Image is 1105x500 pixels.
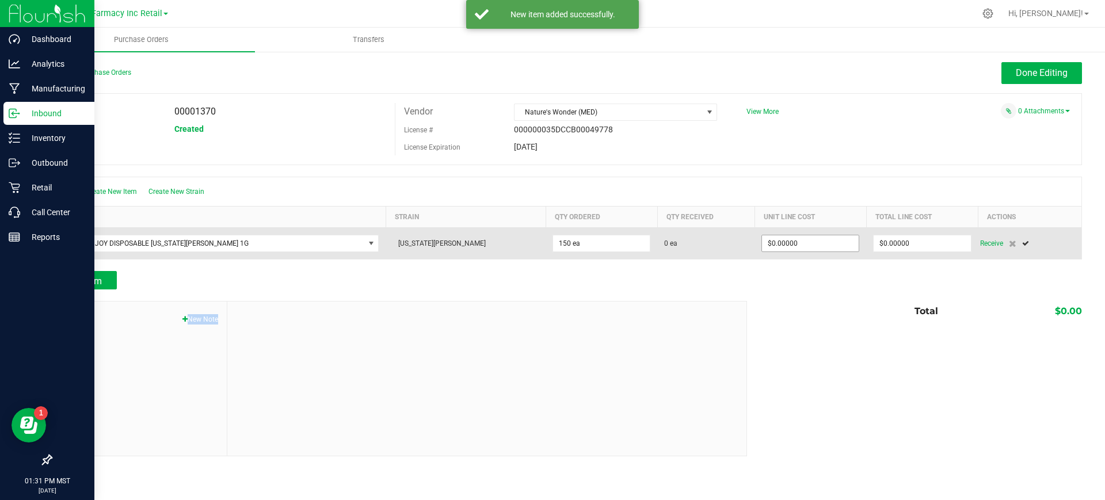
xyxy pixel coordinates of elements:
[34,406,48,420] iframe: Resource center unread badge
[174,106,216,117] span: 00001370
[495,9,630,20] div: New item added successfully.
[866,206,978,227] th: Total Line Cost
[52,206,386,227] th: Item
[915,306,938,316] span: Total
[20,32,89,46] p: Dashboard
[1016,67,1068,78] span: Done Editing
[546,206,657,227] th: Qty Ordered
[386,206,546,227] th: Strain
[755,206,866,227] th: Unit Line Cost
[514,125,613,134] span: 000000035DCCB00049778
[9,231,20,243] inline-svg: Reports
[148,188,204,196] span: Create New Strain
[9,182,20,193] inline-svg: Retail
[20,156,89,170] p: Outbound
[98,35,184,45] span: Purchase Orders
[12,408,46,442] iframe: Resource center
[59,235,364,251] span: CURE INJOY DISPOSABLE [US_STATE][PERSON_NAME] 1G
[20,131,89,145] p: Inventory
[514,142,538,151] span: [DATE]
[978,206,1081,227] th: Actions
[404,103,433,120] label: Vendor
[746,108,779,116] a: View More
[9,58,20,70] inline-svg: Analytics
[1018,107,1070,115] a: 0 Attachments
[874,235,970,251] input: $0.00000
[1001,103,1016,119] span: Attach a document
[9,33,20,45] inline-svg: Dashboard
[981,8,995,19] div: Manage settings
[9,132,20,144] inline-svg: Inventory
[404,121,433,139] label: License #
[86,188,137,196] span: Create New Item
[182,314,218,325] button: New Note
[980,236,1003,250] span: Receive
[5,486,89,495] p: [DATE]
[9,83,20,94] inline-svg: Manufacturing
[515,104,702,120] span: Nature's Wonder (MED)
[553,235,650,251] input: 0 ea
[1001,62,1082,84] button: Done Editing
[9,207,20,218] inline-svg: Call Center
[664,238,677,249] span: 0 ea
[1055,306,1082,316] span: $0.00
[657,206,755,227] th: Qty Received
[337,35,400,45] span: Transfers
[20,230,89,244] p: Reports
[28,28,255,52] a: Purchase Orders
[393,239,486,247] span: [US_STATE][PERSON_NAME]
[20,82,89,96] p: Manufacturing
[67,9,162,18] span: Globe Farmacy Inc Retail
[762,235,859,251] input: $0.00000
[20,181,89,194] p: Retail
[174,124,204,133] span: Created
[5,476,89,486] p: 01:31 PM MST
[9,157,20,169] inline-svg: Outbound
[20,106,89,120] p: Inbound
[255,28,482,52] a: Transfers
[20,57,89,71] p: Analytics
[404,142,460,152] label: License Expiration
[60,310,218,324] span: Notes
[9,108,20,119] inline-svg: Inbound
[20,205,89,219] p: Call Center
[1008,9,1083,18] span: Hi, [PERSON_NAME]!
